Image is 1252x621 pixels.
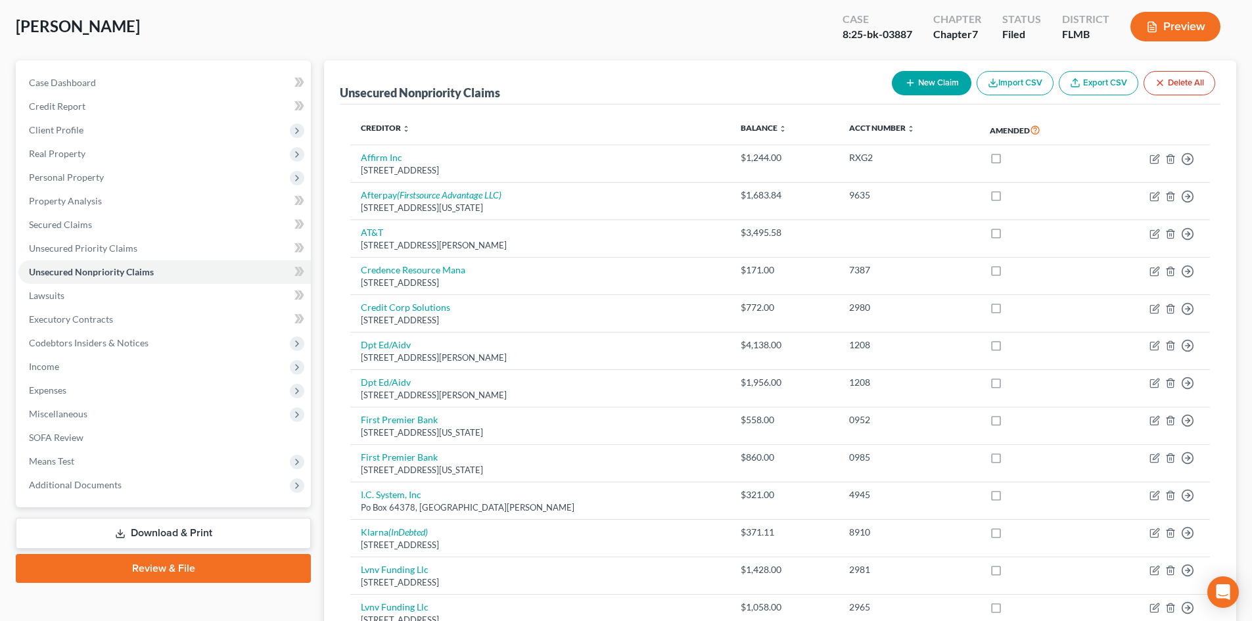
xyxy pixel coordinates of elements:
[849,601,969,614] div: 2965
[361,601,429,612] a: Lvnv Funding Llc
[29,101,85,112] span: Credit Report
[361,152,402,163] a: Affirm Inc
[361,339,411,350] a: Dpt Ed/Aidv
[1002,27,1041,42] div: Filed
[933,12,981,27] div: Chapter
[18,213,311,237] a: Secured Claims
[18,237,311,260] a: Unsecured Priority Claims
[1062,12,1109,27] div: District
[29,266,154,277] span: Unsecured Nonpriority Claims
[29,172,104,183] span: Personal Property
[1059,71,1138,95] a: Export CSV
[741,563,828,576] div: $1,428.00
[892,71,971,95] button: New Claim
[29,408,87,419] span: Miscellaneous
[18,260,311,284] a: Unsecured Nonpriority Claims
[29,337,149,348] span: Codebtors Insiders & Notices
[361,189,501,200] a: Afterpay(Firstsource Advantage LLC)
[741,413,828,426] div: $558.00
[16,16,140,35] span: [PERSON_NAME]
[849,301,969,314] div: 2980
[361,464,720,476] div: [STREET_ADDRESS][US_STATE]
[361,227,383,238] a: AT&T
[361,526,428,538] a: Klarna(InDebted)
[18,189,311,213] a: Property Analysis
[741,376,828,389] div: $1,956.00
[849,189,969,202] div: 9635
[18,71,311,95] a: Case Dashboard
[779,125,787,133] i: unfold_more
[741,488,828,501] div: $321.00
[849,338,969,352] div: 1208
[843,27,912,42] div: 8:25-bk-03887
[16,554,311,583] a: Review & File
[29,242,137,254] span: Unsecured Priority Claims
[741,189,828,202] div: $1,683.84
[16,518,311,549] a: Download & Print
[361,451,438,463] a: First Premier Bank
[1130,12,1220,41] button: Preview
[849,376,969,389] div: 1208
[361,501,720,514] div: Po Box 64378, [GEOGRAPHIC_DATA][PERSON_NAME]
[361,414,438,425] a: First Premier Bank
[361,164,720,177] div: [STREET_ADDRESS]
[29,195,102,206] span: Property Analysis
[29,361,59,372] span: Income
[741,526,828,539] div: $371.11
[29,148,85,159] span: Real Property
[1207,576,1239,608] div: Open Intercom Messenger
[361,202,720,214] div: [STREET_ADDRESS][US_STATE]
[361,277,720,289] div: [STREET_ADDRESS]
[979,115,1095,145] th: Amended
[361,264,465,275] a: Credence Resource Mana
[29,479,122,490] span: Additional Documents
[741,264,828,277] div: $171.00
[1062,27,1109,42] div: FLMB
[741,451,828,464] div: $860.00
[18,284,311,308] a: Lawsuits
[29,290,64,301] span: Lawsuits
[29,384,66,396] span: Expenses
[361,377,411,388] a: Dpt Ed/Aidv
[741,151,828,164] div: $1,244.00
[972,28,978,40] span: 7
[402,125,410,133] i: unfold_more
[361,539,720,551] div: [STREET_ADDRESS]
[361,123,410,133] a: Creditor unfold_more
[29,455,74,467] span: Means Test
[361,389,720,402] div: [STREET_ADDRESS][PERSON_NAME]
[361,489,421,500] a: I.C. System, Inc
[18,426,311,449] a: SOFA Review
[741,226,828,239] div: $3,495.58
[361,239,720,252] div: [STREET_ADDRESS][PERSON_NAME]
[361,352,720,364] div: [STREET_ADDRESS][PERSON_NAME]
[397,189,501,200] i: (Firstsource Advantage LLC)
[29,432,83,443] span: SOFA Review
[741,301,828,314] div: $772.00
[849,563,969,576] div: 2981
[361,426,720,439] div: [STREET_ADDRESS][US_STATE]
[849,451,969,464] div: 0985
[843,12,912,27] div: Case
[361,302,450,313] a: Credit Corp Solutions
[849,264,969,277] div: 7387
[907,125,915,133] i: unfold_more
[29,219,92,230] span: Secured Claims
[361,576,720,589] div: [STREET_ADDRESS]
[741,123,787,133] a: Balance unfold_more
[933,27,981,42] div: Chapter
[849,526,969,539] div: 8910
[1144,71,1215,95] button: Delete All
[849,123,915,133] a: Acct Number unfold_more
[849,151,969,164] div: RXG2
[18,95,311,118] a: Credit Report
[29,124,83,135] span: Client Profile
[388,526,428,538] i: (InDebted)
[361,314,720,327] div: [STREET_ADDRESS]
[29,77,96,88] span: Case Dashboard
[849,413,969,426] div: 0952
[18,308,311,331] a: Executory Contracts
[1002,12,1041,27] div: Status
[741,601,828,614] div: $1,058.00
[977,71,1054,95] button: Import CSV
